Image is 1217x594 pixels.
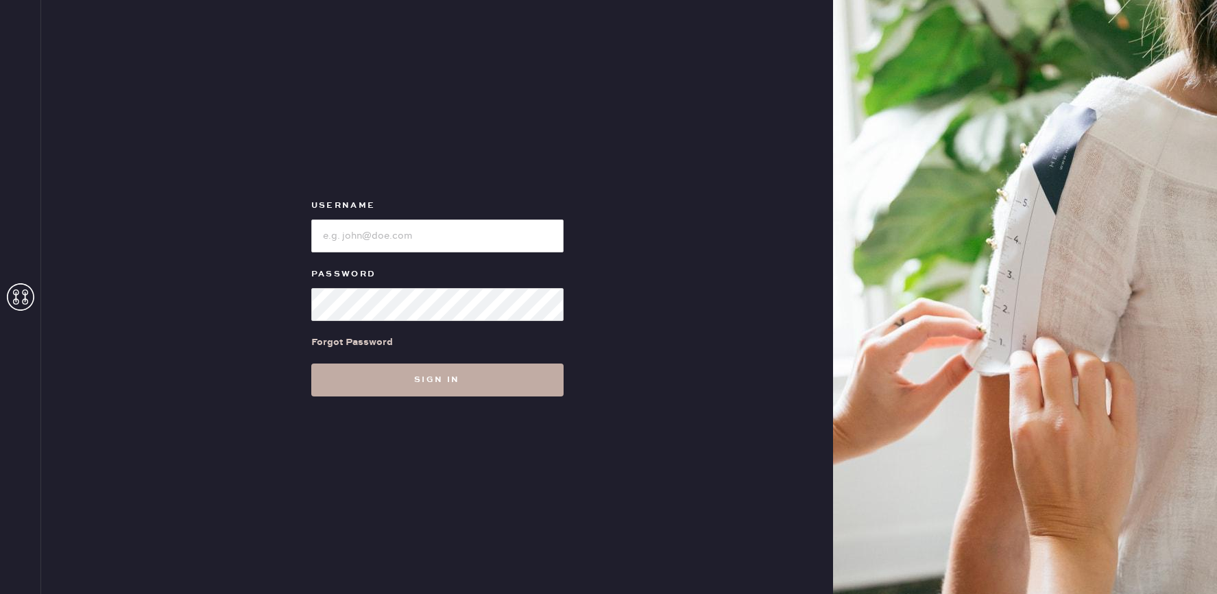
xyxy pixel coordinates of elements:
[311,364,564,396] button: Sign in
[311,335,393,350] div: Forgot Password
[311,266,564,283] label: Password
[311,198,564,214] label: Username
[311,321,393,364] a: Forgot Password
[311,219,564,252] input: e.g. john@doe.com
[1152,532,1211,591] iframe: Front Chat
